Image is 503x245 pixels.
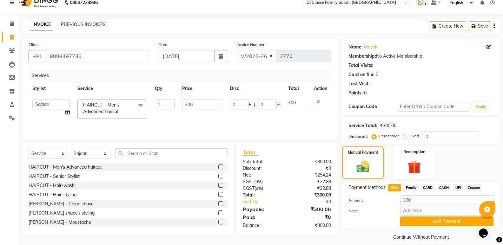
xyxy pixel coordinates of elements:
div: ₹300.00 [287,158,336,165]
th: Disc [226,81,284,96]
label: Note: [344,208,395,214]
button: Create New [430,21,466,31]
span: Coupon [466,184,482,191]
span: UPI [453,184,463,191]
button: Save [469,21,491,31]
div: HAIRCUT - Hair-wash [29,182,75,189]
div: Name: [348,44,363,50]
label: Date [159,42,167,48]
input: Enter Offer / Coupon Code [397,102,469,112]
span: CGST [243,185,255,191]
span: SGST [243,179,254,184]
span: Total [243,149,257,156]
span: 300 [288,100,296,106]
img: _cash.svg [353,159,374,174]
input: Add Note [400,206,493,216]
div: Points: [348,90,363,96]
div: Services [29,70,336,81]
span: GPay [388,184,401,191]
div: - [371,81,373,87]
div: [PERSON_NAME] - Moustache [29,219,91,226]
div: [PERSON_NAME] shape / styling [29,210,95,216]
div: ₹254.24 [287,172,336,178]
th: Action [310,81,331,96]
label: Invoice Number [237,42,264,48]
label: Amount: [344,197,395,203]
a: INVOICE [30,19,53,30]
span: Payment Methods [348,184,386,191]
div: [PERSON_NAME] - Clean shave [29,201,94,207]
div: Balance : [238,222,287,229]
iframe: chat widget [476,220,497,239]
div: ₹0 [295,198,336,205]
div: ₹300.00 [380,122,396,129]
div: Membership: [348,53,376,60]
span: 9% [256,186,262,191]
input: Search or Scan [115,148,228,158]
a: Mayak [364,44,377,50]
div: ₹300.00 [287,192,336,198]
div: ₹300.00 [287,205,336,213]
div: ₹300.00 [287,222,336,229]
th: Service [74,81,151,96]
div: Coupon Code [348,103,397,110]
div: Net: [238,172,287,178]
div: HAIRCUT - Men's Advanced haircut [29,164,102,171]
span: CASH [437,184,451,191]
span: CARD [421,184,435,191]
div: Total Visits: [348,62,374,69]
label: Redemption [403,149,425,155]
label: Manual Payment [348,150,378,155]
div: ₹0 [287,213,336,221]
div: Total: [238,192,287,198]
label: Client [29,42,39,48]
div: No Active Membership [348,53,493,60]
button: Apply [472,102,490,112]
button: Add Payment [400,216,493,226]
th: Qty [151,81,178,96]
input: Amount [400,195,493,205]
span: F [249,101,251,108]
th: Stylist [29,81,74,96]
div: Paid: [238,213,287,221]
div: Payable: [238,205,287,213]
div: 0 [364,90,367,96]
a: Add Tip [238,198,295,205]
img: _gift.svg [403,158,425,175]
a: x [119,109,122,114]
div: Card on file: [348,71,374,78]
a: PREVIOUS INVOICES [61,22,106,27]
div: 0 [376,71,378,78]
div: Service Total: [348,122,377,129]
div: HAIRCUT - Senior Stylist [29,173,80,180]
div: ₹22.88 [287,185,336,192]
span: HAIRCUT - Men's Advanced haircut [83,102,120,114]
label: Fixed [409,133,419,139]
div: ( ) [238,185,287,192]
span: 9% [255,179,261,184]
th: Price [178,81,226,96]
input: Search by Name/Mobile/Email/Code [46,50,149,62]
div: Last Visit: [348,81,370,87]
div: Discount: [348,133,368,140]
div: HAIRCUT - Hair-styling [29,191,76,198]
div: Sub Total: [238,158,287,165]
div: ₹0 [287,165,336,172]
div: ( ) [238,178,287,185]
span: Family [404,184,419,191]
div: ₹22.88 [287,178,336,185]
span: % [277,101,281,108]
th: Total [284,81,310,96]
label: Percentage [379,133,400,139]
span: | [254,101,255,108]
button: +91 [29,50,46,62]
div: Discount: [238,165,287,172]
a: Continue Without Payment [343,234,499,241]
